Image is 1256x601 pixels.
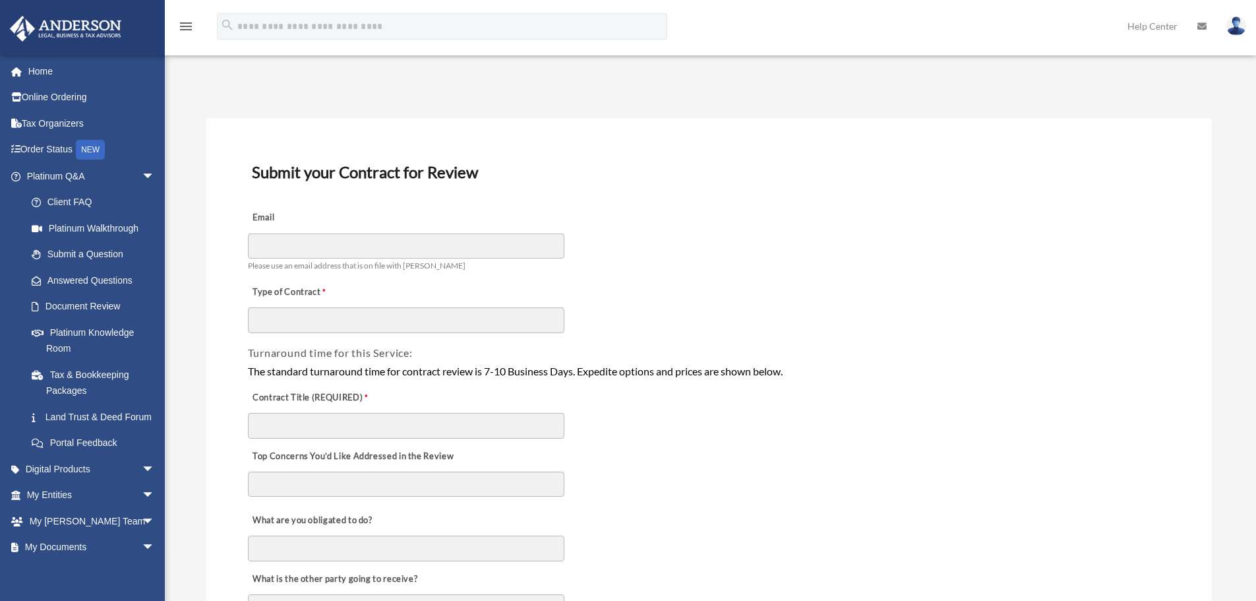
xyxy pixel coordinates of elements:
[18,189,175,216] a: Client FAQ
[9,58,175,84] a: Home
[18,267,175,294] a: Answered Questions
[142,456,168,483] span: arrow_drop_down
[9,508,175,534] a: My [PERSON_NAME] Teamarrow_drop_down
[247,158,1172,186] h3: Submit your Contract for Review
[248,209,380,228] label: Email
[18,404,175,430] a: Land Trust & Deed Forum
[248,261,465,270] span: Please use an email address that is on file with [PERSON_NAME]
[142,534,168,561] span: arrow_drop_down
[220,18,235,32] i: search
[9,163,175,189] a: Platinum Q&Aarrow_drop_down
[178,23,194,34] a: menu
[18,241,175,268] a: Submit a Question
[18,215,175,241] a: Platinum Walkthrough
[18,362,175,404] a: Tax & Bookkeeping Packages
[248,511,380,530] label: What are you obligated to do?
[6,16,125,42] img: Anderson Advisors Platinum Portal
[142,508,168,535] span: arrow_drop_down
[142,482,168,509] span: arrow_drop_down
[142,163,168,190] span: arrow_drop_down
[76,140,105,160] div: NEW
[178,18,194,34] i: menu
[248,447,458,466] label: Top Concerns You’d Like Addressed in the Review
[248,389,380,407] label: Contract Title (REQUIRED)
[248,283,380,301] label: Type of Contract
[18,430,175,457] a: Portal Feedback
[248,570,421,588] label: What is the other party going to receive?
[9,84,175,111] a: Online Ordering
[9,456,175,482] a: Digital Productsarrow_drop_down
[248,363,1170,380] div: The standard turnaround time for contract review is 7-10 Business Days. Expedite options and pric...
[18,294,168,320] a: Document Review
[9,110,175,137] a: Tax Organizers
[9,482,175,509] a: My Entitiesarrow_drop_down
[9,534,175,561] a: My Documentsarrow_drop_down
[1226,16,1246,36] img: User Pic
[248,346,413,359] span: Turnaround time for this Service:
[9,137,175,164] a: Order StatusNEW
[18,319,175,362] a: Platinum Knowledge Room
